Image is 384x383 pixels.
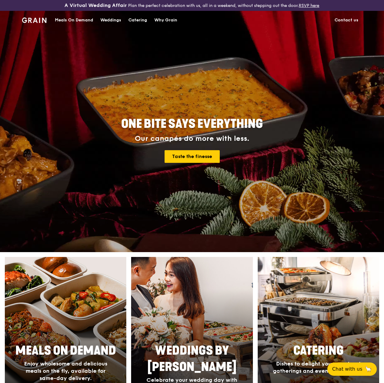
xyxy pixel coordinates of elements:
a: Contact us [331,11,362,29]
a: GrainGrain [22,11,46,29]
div: Plan the perfect celebration with us, all in a weekend, without stepping out the door. [64,2,320,8]
img: Grain [22,17,46,23]
span: Weddings by [PERSON_NAME] [147,343,237,374]
span: Dishes to delight your guests, at gatherings and events of all sizes. [273,360,364,374]
h3: A Virtual Wedding Affair [65,2,127,8]
span: Enjoy wholesome and delicious meals on the fly, available for same-day delivery. [24,360,107,381]
span: Catering [293,343,344,358]
a: Why Grain [151,11,181,29]
a: Catering [125,11,151,29]
div: Why Grain [154,11,177,29]
span: Meals On Demand [15,343,116,358]
a: RSVP here [299,3,319,8]
div: Catering [128,11,147,29]
div: Weddings [100,11,121,29]
button: Chat with us🦙 [327,362,377,376]
div: Meals On Demand [55,11,93,29]
span: 🦙 [365,366,372,373]
a: Weddings [97,11,125,29]
div: Our canapés do more with less. [83,135,301,143]
a: Taste the finesse [165,150,220,163]
span: Chat with us [332,366,362,373]
span: ONE BITE SAYS EVERYTHING [121,117,263,131]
